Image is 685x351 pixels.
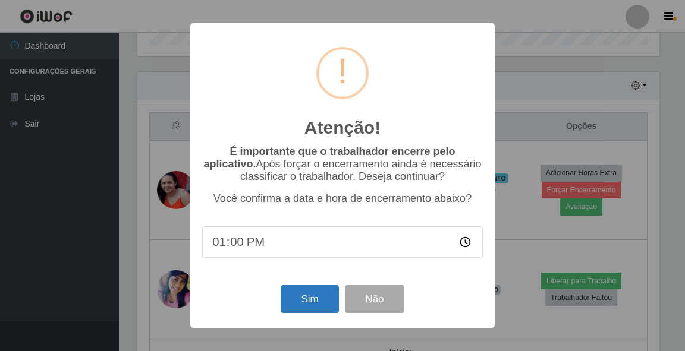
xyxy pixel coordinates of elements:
button: Sim [281,285,338,313]
h2: Atenção! [304,117,381,138]
p: Você confirma a data e hora de encerramento abaixo? [202,192,483,205]
b: É importante que o trabalhador encerre pelo aplicativo. [203,146,455,170]
p: Após forçar o encerramento ainda é necessário classificar o trabalhador. Deseja continuar? [202,146,483,183]
button: Não [345,285,404,313]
